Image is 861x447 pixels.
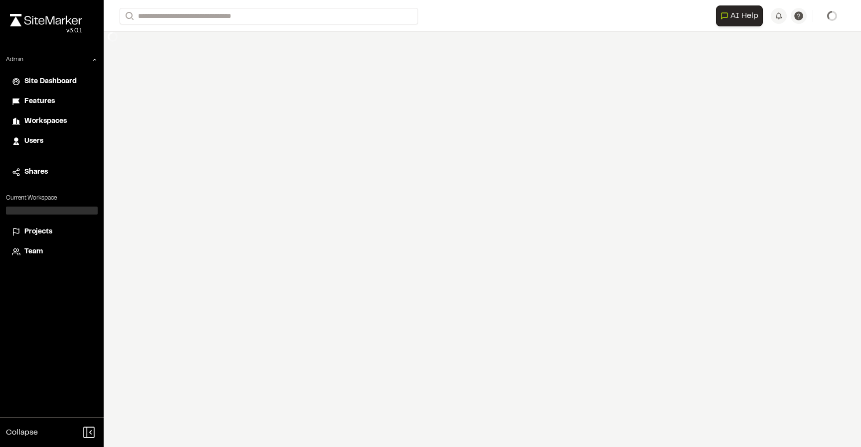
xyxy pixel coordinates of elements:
div: Oh geez...please don't... [10,26,82,35]
a: Users [12,136,92,147]
span: Collapse [6,427,38,439]
p: Current Workspace [6,194,98,203]
a: Features [12,96,92,107]
a: Workspaces [12,116,92,127]
a: Shares [12,167,92,178]
span: AI Help [730,10,758,22]
div: Open AI Assistant [716,5,767,26]
span: Projects [24,226,52,237]
p: Admin [6,55,23,64]
span: Shares [24,167,48,178]
a: Team [12,246,92,257]
button: Open AI Assistant [716,5,763,26]
span: Workspaces [24,116,67,127]
span: Features [24,96,55,107]
a: Projects [12,226,92,237]
span: Site Dashboard [24,76,77,87]
button: Search [120,8,138,24]
span: Team [24,246,43,257]
img: rebrand.png [10,14,82,26]
span: Users [24,136,43,147]
a: Site Dashboard [12,76,92,87]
